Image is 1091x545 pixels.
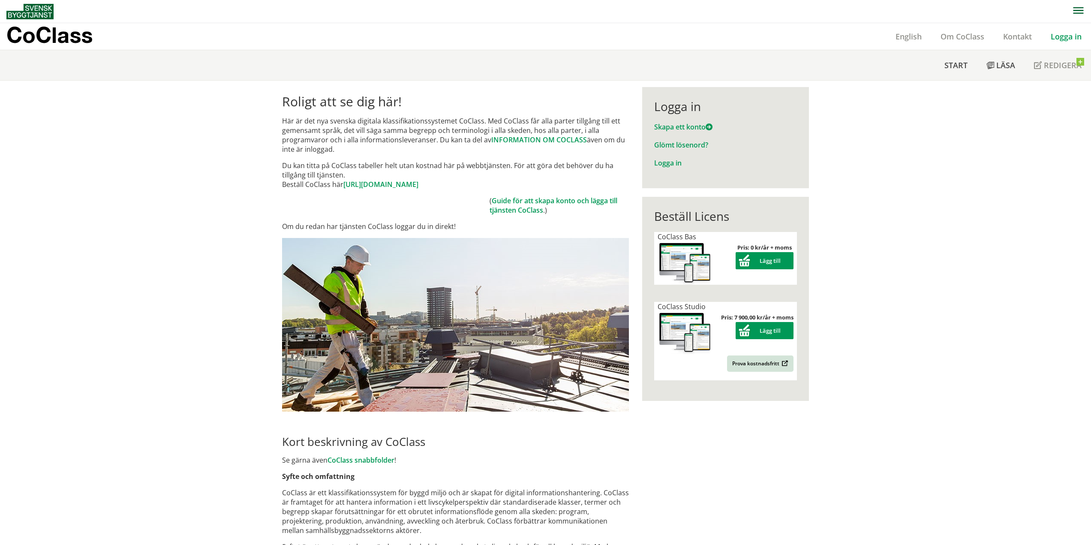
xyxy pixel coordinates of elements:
[1041,31,1091,42] a: Logga in
[282,94,629,109] h1: Roligt att se dig här!
[6,30,93,40] p: CoClass
[491,135,587,145] a: INFORMATION OM COCLASS
[654,209,797,223] div: Beställ Licens
[931,31,994,42] a: Om CoClass
[282,472,355,481] strong: Syfte och omfattning
[282,222,629,231] p: Om du redan har tjänsten CoClass loggar du in direkt!
[736,322,793,339] button: Lägg till
[658,241,712,285] img: coclass-license.jpg
[727,355,793,372] a: Prova kostnadsfritt
[935,50,977,80] a: Start
[328,455,394,465] a: CoClass snabbfolder
[343,180,418,189] a: [URL][DOMAIN_NAME]
[658,311,712,355] img: coclass-license.jpg
[282,116,629,154] p: Här är det nya svenska digitala klassifikationssystemet CoClass. Med CoClass får alla parter till...
[654,99,797,114] div: Logga in
[977,50,1025,80] a: Läsa
[721,313,793,321] strong: Pris: 7 900,00 kr/år + moms
[6,4,54,19] img: Svensk Byggtjänst
[282,161,629,189] p: Du kan titta på CoClass tabeller helt utan kostnad här på webbtjänsten. För att göra det behöver ...
[654,158,682,168] a: Logga in
[736,252,793,269] button: Lägg till
[996,60,1015,70] span: Läsa
[654,140,708,150] a: Glömt lösenord?
[490,196,617,215] a: Guide för att skapa konto och lägga till tjänsten CoClass
[490,196,629,215] td: ( .)
[658,232,696,241] span: CoClass Bas
[994,31,1041,42] a: Kontakt
[282,435,629,449] h2: Kort beskrivning av CoClass
[886,31,931,42] a: English
[282,238,629,412] img: login.jpg
[737,244,792,251] strong: Pris: 0 kr/år + moms
[736,257,793,265] a: Lägg till
[658,302,706,311] span: CoClass Studio
[944,60,968,70] span: Start
[736,327,793,334] a: Lägg till
[6,23,111,50] a: CoClass
[282,488,629,535] p: CoClass är ett klassifikationssystem för byggd miljö och är skapat för digital informationshanter...
[654,122,712,132] a: Skapa ett konto
[282,455,629,465] p: Se gärna även !
[780,360,788,367] img: Outbound.png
